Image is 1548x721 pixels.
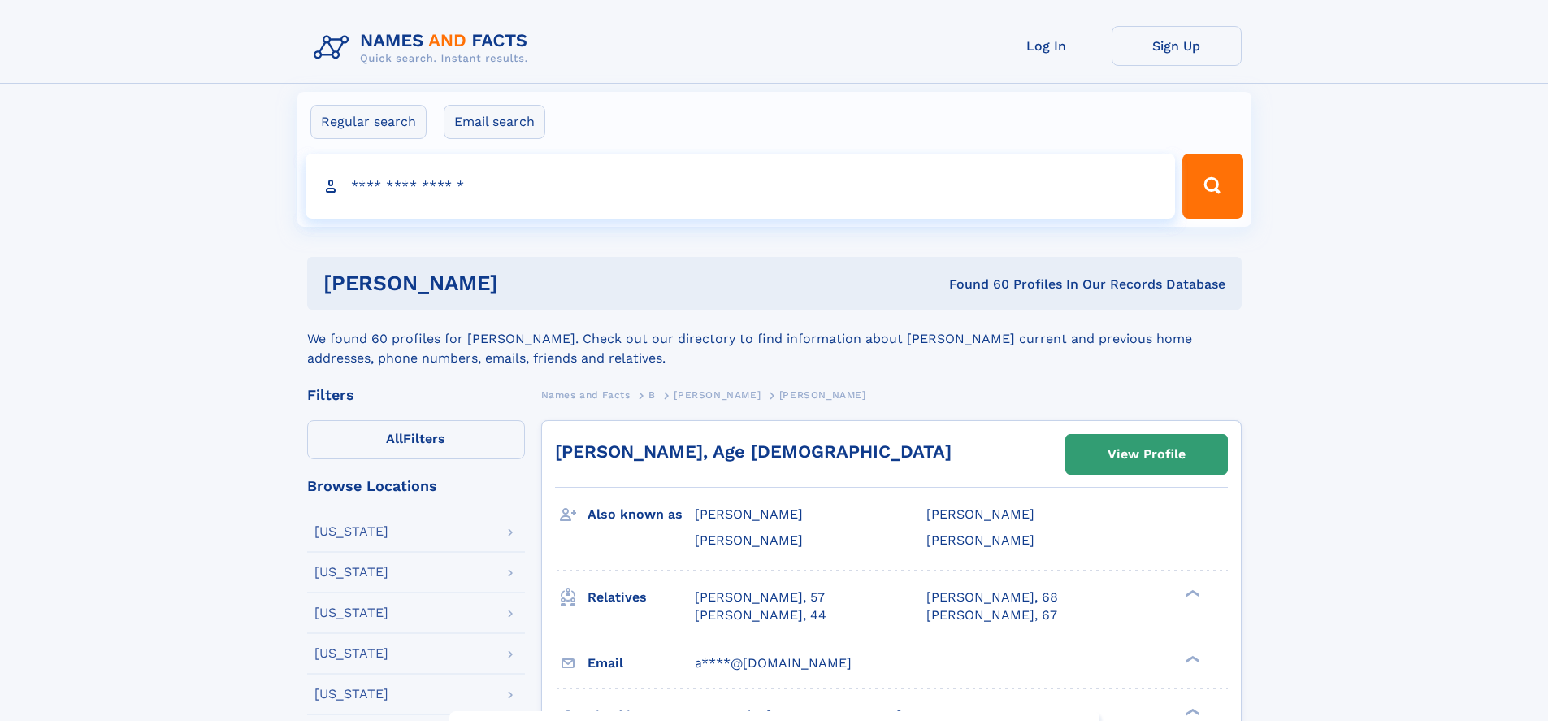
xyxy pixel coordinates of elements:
[695,589,825,606] a: [PERSON_NAME], 57
[926,506,1034,522] span: [PERSON_NAME]
[307,479,525,493] div: Browse Locations
[386,431,403,446] span: All
[588,584,695,611] h3: Relatives
[723,276,1225,293] div: Found 60 Profiles In Our Records Database
[307,26,541,70] img: Logo Names and Facts
[307,388,525,402] div: Filters
[926,532,1034,548] span: [PERSON_NAME]
[648,384,656,405] a: B
[307,310,1242,368] div: We found 60 profiles for [PERSON_NAME]. Check out our directory to find information about [PERSON...
[695,532,803,548] span: [PERSON_NAME]
[779,389,866,401] span: [PERSON_NAME]
[588,649,695,677] h3: Email
[314,606,388,619] div: [US_STATE]
[541,384,631,405] a: Names and Facts
[314,688,388,701] div: [US_STATE]
[307,420,525,459] label: Filters
[306,154,1176,219] input: search input
[1182,706,1201,717] div: ❯
[314,647,388,660] div: [US_STATE]
[926,606,1057,624] a: [PERSON_NAME], 67
[444,105,545,139] label: Email search
[1112,26,1242,66] a: Sign Up
[1066,435,1227,474] a: View Profile
[1182,654,1201,664] div: ❯
[926,589,1058,606] a: [PERSON_NAME], 68
[674,384,761,405] a: [PERSON_NAME]
[314,566,388,579] div: [US_STATE]
[648,389,656,401] span: B
[310,105,427,139] label: Regular search
[695,606,826,624] a: [PERSON_NAME], 44
[588,501,695,528] h3: Also known as
[1108,436,1186,473] div: View Profile
[695,506,803,522] span: [PERSON_NAME]
[314,525,388,538] div: [US_STATE]
[1182,588,1201,598] div: ❯
[323,273,724,293] h1: [PERSON_NAME]
[674,389,761,401] span: [PERSON_NAME]
[982,26,1112,66] a: Log In
[555,441,952,462] a: [PERSON_NAME], Age [DEMOGRAPHIC_DATA]
[1182,154,1242,219] button: Search Button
